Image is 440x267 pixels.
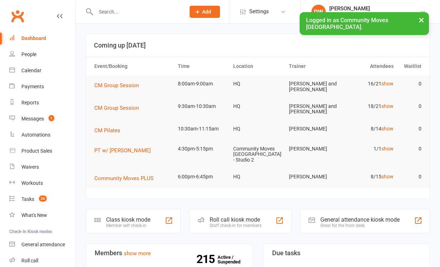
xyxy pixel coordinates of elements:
[190,6,220,18] button: Add
[397,140,425,157] td: 0
[9,111,75,127] a: Messages 1
[329,12,420,18] div: Community Moves [GEOGRAPHIC_DATA]
[9,46,75,63] a: People
[91,57,175,75] th: Event/Booking
[415,12,428,28] button: ×
[311,5,326,19] div: DW
[9,30,75,46] a: Dashboard
[9,79,75,95] a: Payments
[21,196,34,202] div: Tasks
[320,216,400,223] div: General attendance kiosk mode
[230,140,286,168] td: Community Moves [GEOGRAPHIC_DATA] - Studio 2
[286,75,341,98] td: [PERSON_NAME] and [PERSON_NAME]
[320,223,400,228] div: Great for the front desk
[381,126,394,132] a: show
[230,168,286,185] td: HQ
[9,159,75,175] a: Waivers
[230,120,286,137] td: HQ
[94,126,125,135] button: CM Pilates
[9,7,26,25] a: Clubworx
[381,174,394,179] a: show
[21,164,39,170] div: Waivers
[341,98,397,115] td: 18/21
[124,250,151,257] a: show more
[381,103,394,109] a: show
[95,249,244,257] h3: Members
[249,4,269,20] span: Settings
[39,196,47,202] span: 33
[329,5,420,12] div: [PERSON_NAME]
[94,7,180,17] input: Search...
[21,84,44,89] div: Payments
[286,168,341,185] td: [PERSON_NAME]
[341,57,397,75] th: Attendees
[94,175,154,182] span: Community Moves PLUS
[397,168,425,185] td: 0
[9,95,75,111] a: Reports
[286,120,341,137] td: [PERSON_NAME]
[9,191,75,207] a: Tasks 33
[272,249,421,257] h3: Due tasks
[175,120,230,137] td: 10:30am-11:15am
[341,75,397,92] td: 16/21
[175,168,230,185] td: 6:00pm-6:45pm
[94,127,120,134] span: CM Pilates
[106,223,150,228] div: Member self check-in
[175,75,230,92] td: 8:00am-9:00am
[94,82,139,89] span: CM Group Session
[196,254,217,264] strong: 215
[21,100,39,105] div: Reports
[210,223,261,228] div: Staff check-in for members
[94,81,144,90] button: CM Group Session
[9,127,75,143] a: Automations
[286,57,341,75] th: Trainer
[94,105,139,111] span: CM Group Session
[21,51,36,57] div: People
[21,180,43,186] div: Workouts
[230,57,286,75] th: Location
[341,168,397,185] td: 8/15
[94,146,156,155] button: PT w/ [PERSON_NAME]
[397,120,425,137] td: 0
[9,207,75,223] a: What's New
[381,146,394,152] a: show
[21,258,38,263] div: Roll call
[94,104,144,112] button: CM Group Session
[397,75,425,92] td: 0
[230,98,286,115] td: HQ
[341,120,397,137] td: 8/14
[9,63,75,79] a: Calendar
[9,143,75,159] a: Product Sales
[21,116,44,122] div: Messages
[306,17,388,30] span: Logged in as Community Moves [GEOGRAPHIC_DATA].
[175,57,230,75] th: Time
[397,98,425,115] td: 0
[230,75,286,92] td: HQ
[175,98,230,115] td: 9:30am-10:30am
[175,140,230,157] td: 4:30pm-5:15pm
[9,175,75,191] a: Workouts
[21,242,65,247] div: General attendance
[202,9,211,15] span: Add
[397,57,425,75] th: Waitlist
[21,132,50,138] div: Automations
[49,115,54,121] span: 1
[94,42,422,49] h3: Coming up [DATE]
[106,216,150,223] div: Class kiosk mode
[381,81,394,86] a: show
[94,147,151,154] span: PT w/ [PERSON_NAME]
[286,98,341,120] td: [PERSON_NAME] and [PERSON_NAME]
[94,174,159,183] button: Community Moves PLUS
[21,148,52,154] div: Product Sales
[21,68,41,73] div: Calendar
[21,212,47,218] div: What's New
[341,140,397,157] td: 1/1
[210,216,261,223] div: Roll call kiosk mode
[286,140,341,157] td: [PERSON_NAME]
[21,35,46,41] div: Dashboard
[9,237,75,253] a: General attendance kiosk mode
